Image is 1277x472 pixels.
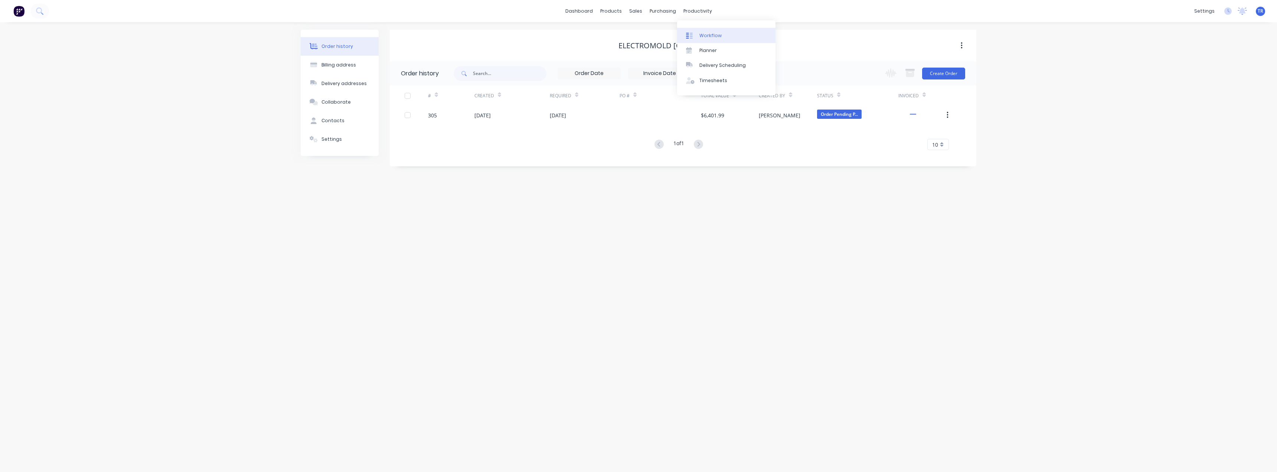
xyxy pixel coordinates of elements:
[699,77,727,84] div: Timesheets
[474,92,494,99] div: Created
[699,47,717,54] div: Planner
[620,85,701,106] div: PO #
[673,139,684,150] div: 1 of 1
[321,80,367,87] div: Delivery addresses
[817,92,833,99] div: Status
[321,117,344,124] div: Contacts
[13,6,25,17] img: Factory
[677,43,775,58] a: Planner
[301,130,379,149] button: Settings
[677,58,775,73] a: Delivery Scheduling
[473,66,546,81] input: Search...
[301,37,379,56] button: Order history
[558,68,620,79] input: Order Date
[321,62,356,68] div: Billing address
[677,73,775,88] a: Timesheets
[562,6,597,17] a: dashboard
[680,6,716,17] div: productivity
[626,6,646,17] div: sales
[550,92,571,99] div: Required
[301,111,379,130] button: Contacts
[550,85,620,106] div: Required
[759,85,817,106] div: Created By
[618,41,748,50] div: Electromold [GEOGRAPHIC_DATA]
[597,6,626,17] div: products
[1191,6,1218,17] div: settings
[428,85,474,106] div: #
[321,43,353,50] div: Order history
[699,62,746,69] div: Delivery Scheduling
[321,99,351,105] div: Collaborate
[428,111,437,119] div: 305
[898,85,945,106] div: Invoiced
[474,85,550,106] div: Created
[301,93,379,111] button: Collaborate
[474,111,491,119] div: [DATE]
[817,110,862,119] span: Order Pending P...
[701,111,724,119] div: $6,401.99
[301,74,379,93] button: Delivery addresses
[699,32,722,39] div: Workflow
[321,136,342,143] div: Settings
[646,6,680,17] div: purchasing
[817,85,898,106] div: Status
[550,111,566,119] div: [DATE]
[932,141,938,149] span: 10
[1258,8,1263,14] span: TR
[677,28,775,43] a: Workflow
[628,68,691,79] input: Invoice Date
[401,69,439,78] div: Order history
[620,92,630,99] div: PO #
[759,111,800,119] div: [PERSON_NAME]
[898,92,919,99] div: Invoiced
[922,68,965,79] button: Create Order
[301,56,379,74] button: Billing address
[428,92,431,99] div: #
